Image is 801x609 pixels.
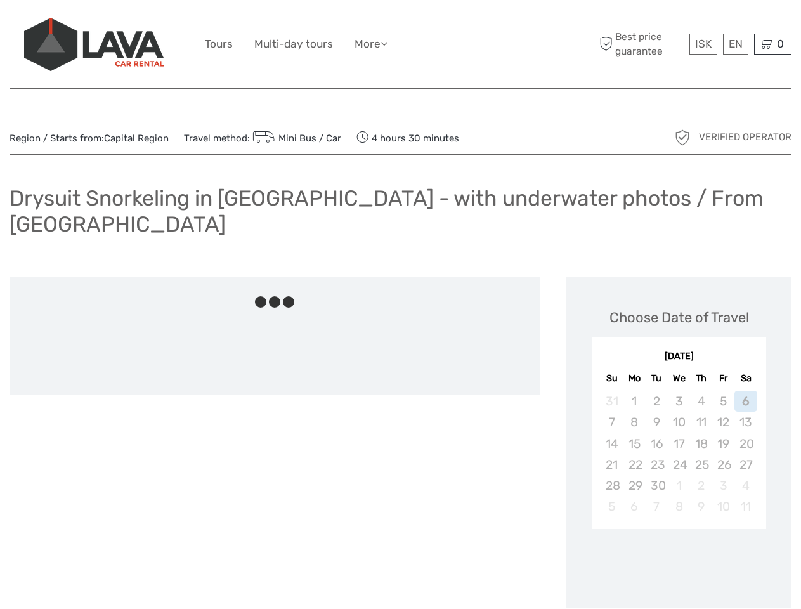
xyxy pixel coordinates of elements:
h1: Drysuit Snorkeling in [GEOGRAPHIC_DATA] - with underwater photos / From [GEOGRAPHIC_DATA] [10,185,791,237]
div: Not available Sunday, October 5th, 2025 [601,496,623,517]
img: 523-13fdf7b0-e410-4b32-8dc9-7907fc8d33f7_logo_big.jpg [24,18,164,71]
div: Not available Monday, September 1st, 2025 [623,391,646,412]
a: More [355,35,387,53]
div: Not available Thursday, October 9th, 2025 [690,496,712,517]
div: We [668,370,690,387]
div: Not available Thursday, September 18th, 2025 [690,433,712,454]
div: Not available Tuesday, September 2nd, 2025 [646,391,668,412]
div: Su [601,370,623,387]
div: Fr [712,370,734,387]
div: Not available Wednesday, October 1st, 2025 [668,475,690,496]
div: Sa [734,370,757,387]
div: [DATE] [592,350,766,363]
div: Not available Monday, September 8th, 2025 [623,412,646,433]
a: Tours [205,35,233,53]
div: Not available Friday, October 10th, 2025 [712,496,734,517]
div: Not available Wednesday, September 17th, 2025 [668,433,690,454]
div: Not available Sunday, September 7th, 2025 [601,412,623,433]
div: Choose Date of Travel [609,308,749,327]
div: Not available Thursday, September 4th, 2025 [690,391,712,412]
a: Multi-day tours [254,35,333,53]
div: Tu [646,370,668,387]
div: Not available Saturday, September 6th, 2025 [734,391,757,412]
div: Not available Thursday, October 2nd, 2025 [690,475,712,496]
div: Not available Thursday, September 11th, 2025 [690,412,712,433]
div: Loading... [675,561,683,570]
div: Not available Sunday, August 31st, 2025 [601,391,623,412]
div: Not available Saturday, October 4th, 2025 [734,475,757,496]
div: Not available Saturday, September 13th, 2025 [734,412,757,433]
div: Not available Saturday, September 20th, 2025 [734,433,757,454]
div: Not available Tuesday, September 30th, 2025 [646,475,668,496]
div: Not available Friday, September 12th, 2025 [712,412,734,433]
span: Verified Operator [699,131,791,144]
div: Not available Tuesday, September 23rd, 2025 [646,454,668,475]
a: Mini Bus / Car [250,133,341,144]
div: Not available Sunday, September 21st, 2025 [601,454,623,475]
span: ISK [695,37,712,50]
div: Not available Friday, October 3rd, 2025 [712,475,734,496]
div: Not available Friday, September 5th, 2025 [712,391,734,412]
span: Best price guarantee [596,30,686,58]
div: Not available Tuesday, October 7th, 2025 [646,496,668,517]
div: Not available Wednesday, October 8th, 2025 [668,496,690,517]
div: Not available Wednesday, September 24th, 2025 [668,454,690,475]
span: 0 [775,37,786,50]
div: Not available Tuesday, September 16th, 2025 [646,433,668,454]
div: EN [723,34,748,55]
div: Th [690,370,712,387]
a: Capital Region [104,133,169,144]
div: Not available Sunday, September 28th, 2025 [601,475,623,496]
div: Not available Saturday, October 11th, 2025 [734,496,757,517]
div: Not available Tuesday, September 9th, 2025 [646,412,668,433]
div: Not available Thursday, September 25th, 2025 [690,454,712,475]
div: Not available Monday, October 6th, 2025 [623,496,646,517]
div: Not available Friday, September 19th, 2025 [712,433,734,454]
div: Not available Sunday, September 14th, 2025 [601,433,623,454]
div: Not available Monday, September 15th, 2025 [623,433,646,454]
div: Not available Monday, September 29th, 2025 [623,475,646,496]
div: Not available Wednesday, September 10th, 2025 [668,412,690,433]
div: Not available Wednesday, September 3rd, 2025 [668,391,690,412]
div: month 2025-09 [596,391,762,517]
img: verified_operator_grey_128.png [672,128,693,148]
div: Not available Saturday, September 27th, 2025 [734,454,757,475]
span: 4 hours 30 minutes [356,129,459,147]
div: Mo [623,370,646,387]
span: Travel method: [184,129,341,147]
div: Not available Friday, September 26th, 2025 [712,454,734,475]
div: Not available Monday, September 22nd, 2025 [623,454,646,475]
span: Region / Starts from: [10,132,169,145]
